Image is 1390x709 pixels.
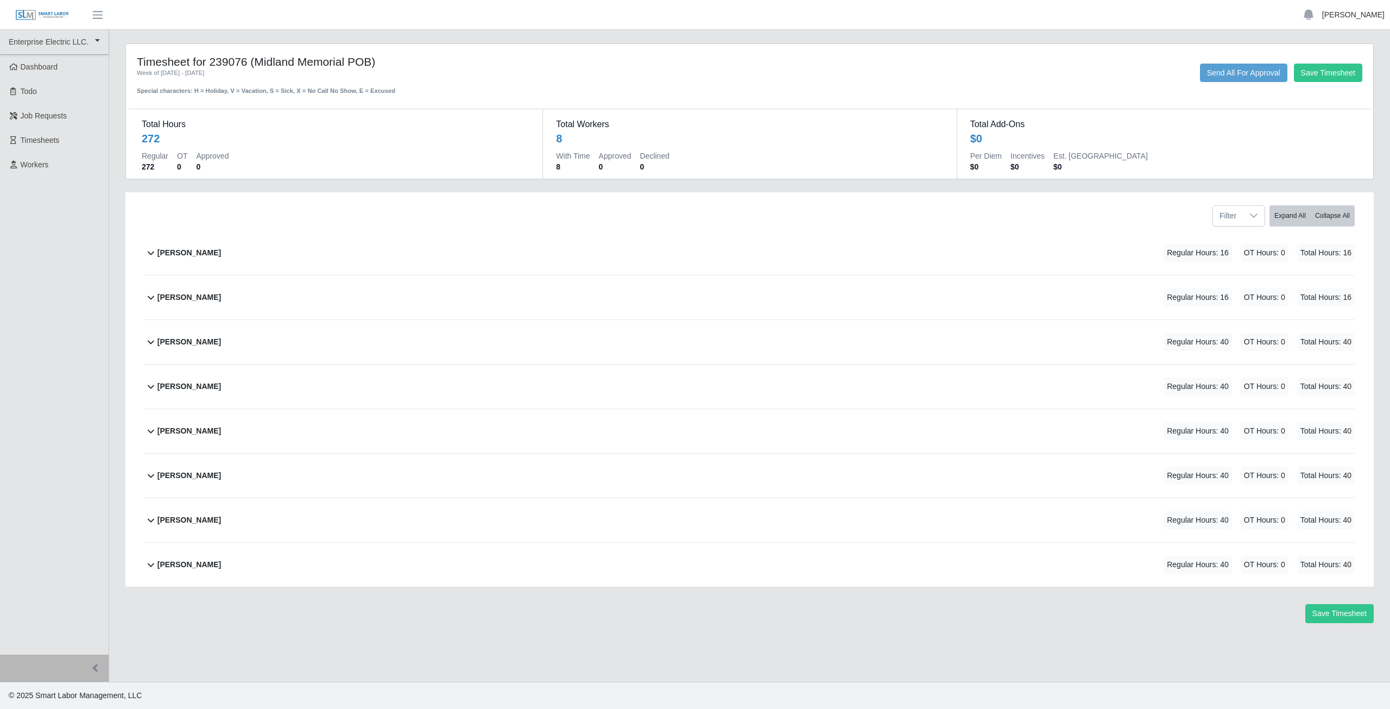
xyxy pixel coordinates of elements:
span: Regular Hours: 16 [1164,288,1232,306]
div: $0 [970,131,982,146]
button: [PERSON_NAME] Regular Hours: 40 OT Hours: 0 Total Hours: 40 [144,409,1355,453]
b: [PERSON_NAME] [157,381,221,392]
dt: Total Add-Ons [970,118,1357,131]
button: [PERSON_NAME] Regular Hours: 40 OT Hours: 0 Total Hours: 40 [144,320,1355,364]
dd: 0 [177,161,187,172]
dt: Total Workers [556,118,943,131]
dd: $0 [970,161,1002,172]
dd: 0 [196,161,229,172]
span: Timesheets [21,136,60,145]
span: Regular Hours: 40 [1164,378,1232,396]
span: Todo [21,87,37,96]
div: 8 [556,131,562,146]
dt: Regular [142,150,168,161]
button: Save Timesheet [1305,604,1374,623]
button: [PERSON_NAME] Regular Hours: 40 OT Hours: 0 Total Hours: 40 [144,365,1355,409]
button: Collapse All [1310,205,1355,227]
h4: Timesheet for 239076 (Midland Memorial POB) [137,55,638,68]
span: OT Hours: 0 [1241,333,1288,351]
div: 272 [142,131,160,146]
span: OT Hours: 0 [1241,511,1288,529]
span: Total Hours: 40 [1297,333,1355,351]
button: [PERSON_NAME] Regular Hours: 40 OT Hours: 0 Total Hours: 40 [144,543,1355,587]
span: OT Hours: 0 [1241,244,1288,262]
span: Total Hours: 40 [1297,467,1355,485]
b: [PERSON_NAME] [157,247,221,259]
dt: Per Diem [970,150,1002,161]
span: OT Hours: 0 [1241,422,1288,440]
dd: $0 [1053,161,1148,172]
dt: With Time [556,150,590,161]
span: OT Hours: 0 [1241,556,1288,574]
span: Total Hours: 40 [1297,511,1355,529]
dd: 272 [142,161,168,172]
dt: Total Hours [142,118,529,131]
dd: 8 [556,161,590,172]
span: Regular Hours: 40 [1164,556,1232,574]
button: [PERSON_NAME] Regular Hours: 16 OT Hours: 0 Total Hours: 16 [144,275,1355,319]
span: Regular Hours: 40 [1164,333,1232,351]
span: Total Hours: 40 [1297,378,1355,396]
button: Save Timesheet [1294,64,1362,82]
span: Total Hours: 40 [1297,422,1355,440]
b: [PERSON_NAME] [157,559,221,570]
span: Workers [21,160,49,169]
span: Dashboard [21,62,58,71]
b: [PERSON_NAME] [157,336,221,348]
span: OT Hours: 0 [1241,378,1288,396]
b: [PERSON_NAME] [157,292,221,303]
div: Special characters: H = Holiday, V = Vacation, S = Sick, X = No Call No Show, E = Excused [137,78,638,96]
span: © 2025 Smart Labor Management, LLC [9,691,142,700]
button: [PERSON_NAME] Regular Hours: 40 OT Hours: 0 Total Hours: 40 [144,498,1355,542]
dd: 0 [640,161,669,172]
span: Job Requests [21,111,67,120]
img: SLM Logo [15,9,69,21]
span: OT Hours: 0 [1241,288,1288,306]
dd: 0 [599,161,631,172]
dt: Incentives [1010,150,1045,161]
b: [PERSON_NAME] [157,470,221,481]
dt: Approved [196,150,229,161]
span: Regular Hours: 40 [1164,467,1232,485]
dt: Est. [GEOGRAPHIC_DATA] [1053,150,1148,161]
dd: $0 [1010,161,1045,172]
button: Expand All [1269,205,1311,227]
div: Week of [DATE] - [DATE] [137,68,638,78]
span: Total Hours: 16 [1297,244,1355,262]
span: Total Hours: 40 [1297,556,1355,574]
button: [PERSON_NAME] Regular Hours: 16 OT Hours: 0 Total Hours: 16 [144,231,1355,275]
dt: Approved [599,150,631,161]
div: bulk actions [1269,205,1355,227]
span: Regular Hours: 40 [1164,511,1232,529]
span: OT Hours: 0 [1241,467,1288,485]
button: Send All For Approval [1200,64,1287,82]
dt: OT [177,150,187,161]
span: Filter [1213,206,1243,226]
span: Regular Hours: 16 [1164,244,1232,262]
span: Regular Hours: 40 [1164,422,1232,440]
a: [PERSON_NAME] [1322,9,1385,21]
b: [PERSON_NAME] [157,425,221,437]
b: [PERSON_NAME] [157,515,221,526]
dt: Declined [640,150,669,161]
button: [PERSON_NAME] Regular Hours: 40 OT Hours: 0 Total Hours: 40 [144,454,1355,498]
span: Total Hours: 16 [1297,288,1355,306]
